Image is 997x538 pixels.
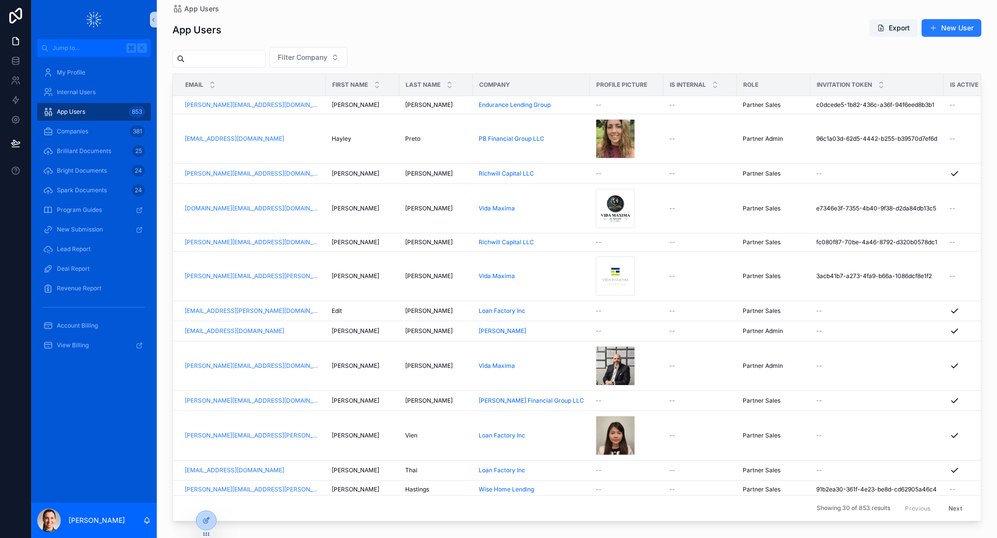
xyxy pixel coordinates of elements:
a: Partner Sales [743,432,804,439]
a: -- [669,307,731,315]
span: [PERSON_NAME] [405,205,453,212]
a: -- [596,101,657,109]
a: Partner Sales [743,101,804,109]
a: App Users853 [37,103,151,121]
span: c0dcede5-1b82-436c-a36f-94f6eed8b3b1 [816,101,934,109]
span: -- [816,327,822,335]
span: [PERSON_NAME] [332,238,379,246]
a: [PERSON_NAME] [405,272,467,280]
a: [PERSON_NAME] [332,101,393,109]
h1: App Users [172,23,221,37]
span: [PERSON_NAME] [332,466,379,474]
span: Preto [405,135,420,143]
a: [PERSON_NAME][EMAIL_ADDRESS][DOMAIN_NAME] [185,170,320,178]
a: -- [596,466,657,474]
span: Role [743,81,758,89]
a: [EMAIL_ADDRESS][DOMAIN_NAME] [185,327,284,335]
a: [PERSON_NAME] [405,327,467,335]
a: Partner Sales [743,486,804,493]
a: [PERSON_NAME] [332,397,393,405]
button: Jump to...K [37,39,151,57]
a: Bright Documents24 [37,162,151,179]
a: [EMAIL_ADDRESS][DOMAIN_NAME] [185,135,284,143]
a: Vida Maxima [479,272,515,280]
img: App logo [87,12,101,27]
span: [PERSON_NAME] [332,486,379,493]
a: Endurance Lending Group [479,101,551,109]
span: App Users [57,108,85,116]
span: Account Billing [57,322,98,330]
a: Endurance Lending Group [479,101,584,109]
a: -- [816,307,938,315]
span: Partner Admin [743,327,783,335]
span: Lead Report [57,245,91,253]
span: Filter Company [278,52,327,62]
a: Vida Maxima [479,272,584,280]
span: [PERSON_NAME] [405,307,453,315]
a: Vida Maxima [479,205,584,212]
a: Companies381 [37,123,151,140]
a: Loan Factory Inc [479,307,525,315]
a: [PERSON_NAME][EMAIL_ADDRESS][PERSON_NAME][DOMAIN_NAME] [185,272,320,280]
a: PB Financial Group LLC [479,135,584,143]
a: [PERSON_NAME] [405,205,467,212]
a: [EMAIL_ADDRESS][DOMAIN_NAME] [185,135,320,143]
a: [PERSON_NAME] [332,238,393,246]
a: [DOMAIN_NAME][EMAIL_ADDRESS][DOMAIN_NAME] [185,205,320,212]
a: -- [669,238,731,246]
button: Next [942,501,969,516]
a: 91b2ea30-361f-4e23-be8d-cd62905a46c4 [816,486,938,493]
span: -- [596,327,602,335]
span: -- [669,432,675,439]
span: -- [669,101,675,109]
a: Richwill Capital LLC [479,170,534,178]
span: -- [949,135,955,143]
a: Loan Factory Inc [479,432,584,439]
a: -- [669,362,731,370]
a: [PERSON_NAME][EMAIL_ADDRESS][PERSON_NAME][DOMAIN_NAME] [185,486,320,493]
a: Partner Admin [743,362,804,370]
a: Partner Sales [743,307,804,315]
a: Vida Maxima [479,362,584,370]
a: Hastings [405,486,467,493]
span: [PERSON_NAME] [405,101,453,109]
a: Vida Maxima [479,205,515,212]
a: [EMAIL_ADDRESS][DOMAIN_NAME] [185,466,320,474]
span: Partner Sales [743,397,780,405]
a: Richwill Capital LLC [479,238,534,246]
a: [PERSON_NAME] [332,272,393,280]
a: PB Financial Group LLC [479,135,544,143]
span: [PERSON_NAME] [405,362,453,370]
a: -- [596,486,657,493]
span: -- [669,466,675,474]
span: -- [669,272,675,280]
a: Loan Factory Inc [479,466,525,474]
a: [PERSON_NAME] Financial Group LLC [479,397,584,405]
span: [PERSON_NAME] [405,238,453,246]
a: Partner Sales [743,272,804,280]
span: [PERSON_NAME] [332,432,379,439]
a: [PERSON_NAME] [405,362,467,370]
span: -- [669,205,675,212]
span: Partner Sales [743,170,780,178]
a: Internal Users [37,83,151,101]
a: Partner Admin [743,327,804,335]
div: 24 [132,184,145,196]
a: Loan Factory Inc [479,432,525,439]
span: Partner Sales [743,238,780,246]
a: Spark Documents24 [37,181,151,199]
a: Vien [405,432,467,439]
a: -- [596,170,657,178]
span: Partner Admin [743,362,783,370]
a: Account Billing [37,317,151,334]
a: New Submission [37,221,151,238]
a: -- [816,362,938,370]
span: -- [669,397,675,405]
a: Hayley [332,135,393,143]
span: Partner Sales [743,307,780,315]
